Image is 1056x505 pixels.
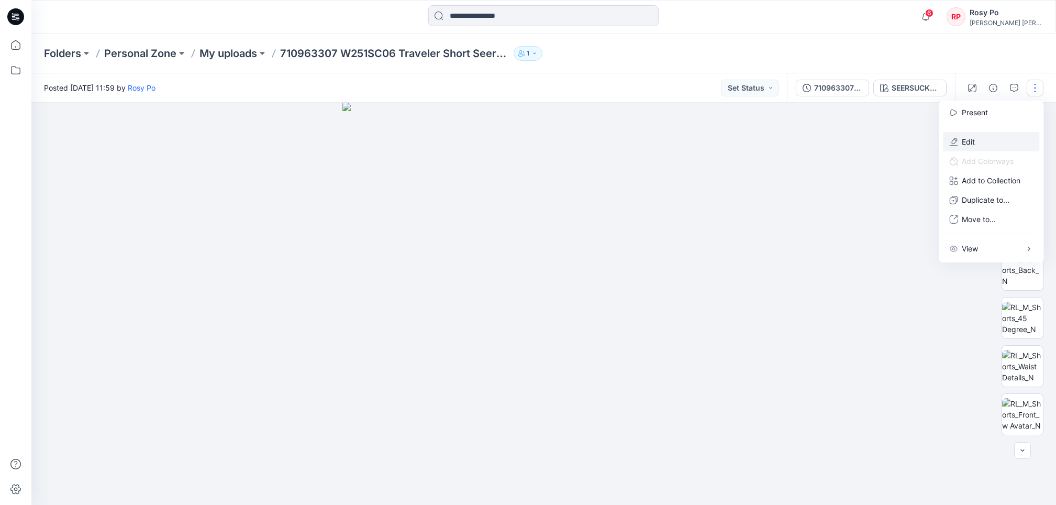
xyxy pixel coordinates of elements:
[199,46,257,61] a: My uploads
[44,82,155,93] span: Posted [DATE] 11:59 by
[925,9,933,17] span: 6
[962,243,979,254] p: View
[970,19,1043,27] div: [PERSON_NAME] [PERSON_NAME]
[1002,302,1043,335] img: RL_M_Shorts_45 Degree_N
[947,7,965,26] div: RP
[1002,254,1043,287] img: RL_M_Shorts_Back_N
[962,136,975,147] a: Edit
[1002,350,1043,383] img: RL_M_Shorts_Waist Details_N
[962,194,1010,205] p: Duplicate to...
[814,82,862,94] div: 710963307 W251SC06 Traveler Short Seers Classic - SEERSUCKER TRAVELER
[962,175,1021,186] p: Add to Collection
[527,48,529,59] p: 1
[514,46,542,61] button: 1
[962,214,996,225] p: Move to...
[873,80,947,96] button: SEERSUCKE R PREPPY FUNSHORT - 001
[280,46,509,61] p: 710963307 W251SC06 Traveler Short Seers Classic - SEERSUCKER TRAVELER
[1002,398,1043,431] img: RL_M_Shorts_Front_w Avatar_N
[44,46,81,61] a: Folders
[104,46,176,61] a: Personal Zone
[962,107,988,118] a: Present
[128,83,155,92] a: Rosy Po
[985,80,1002,96] button: Details
[796,80,869,96] button: 710963307 W251SC06 Traveler Short Seers Classic - SEERSUCKER TRAVELER
[892,82,940,94] div: SEERSUCKE R PREPPY FUNSHORT - 001
[970,6,1043,19] div: Rosy Po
